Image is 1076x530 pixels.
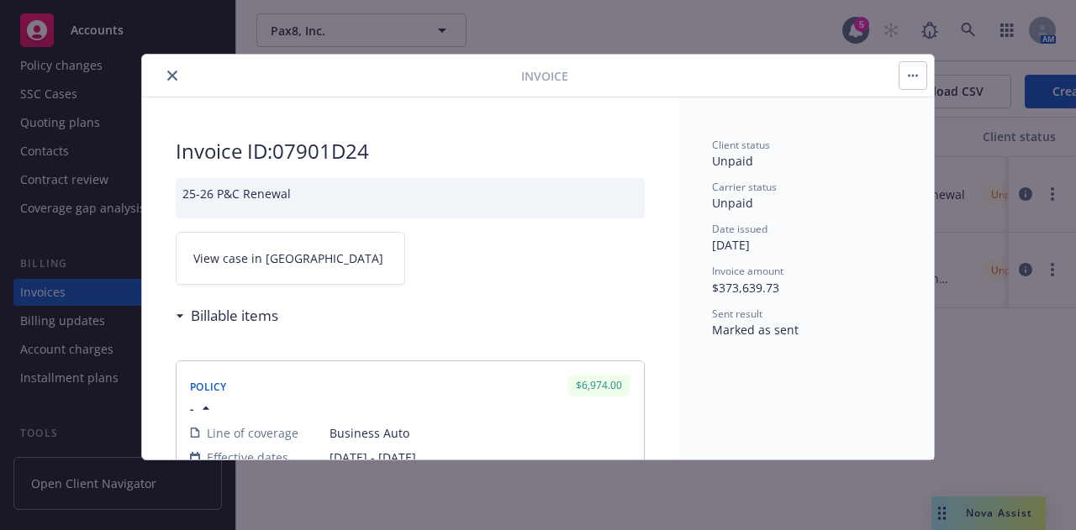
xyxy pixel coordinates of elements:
button: - [190,400,214,417]
div: 25-26 P&C Renewal [176,178,645,218]
span: Marked as sent [712,322,799,338]
span: Invoice amount [712,264,783,278]
span: Unpaid [712,153,753,169]
span: $373,639.73 [712,280,779,296]
span: Carrier status [712,180,777,194]
h2: Invoice ID: 07901D24 [176,138,645,165]
span: Unpaid [712,195,753,211]
a: View case in [GEOGRAPHIC_DATA] [176,232,405,285]
span: [DATE] - [DATE] [330,449,630,466]
button: close [162,66,182,86]
span: Line of coverage [207,424,298,442]
span: Policy [190,380,227,394]
span: Effective dates [207,449,288,466]
span: Date issued [712,222,767,236]
span: [DATE] [712,237,750,253]
span: Client status [712,138,770,152]
h3: Billable items [191,305,278,327]
span: Invoice [521,67,568,85]
div: $6,974.00 [567,375,630,396]
span: View case in [GEOGRAPHIC_DATA] [193,249,383,267]
div: Billable items [176,305,278,327]
span: Business Auto [330,424,630,442]
span: - [190,400,194,417]
span: Sent result [712,307,762,321]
